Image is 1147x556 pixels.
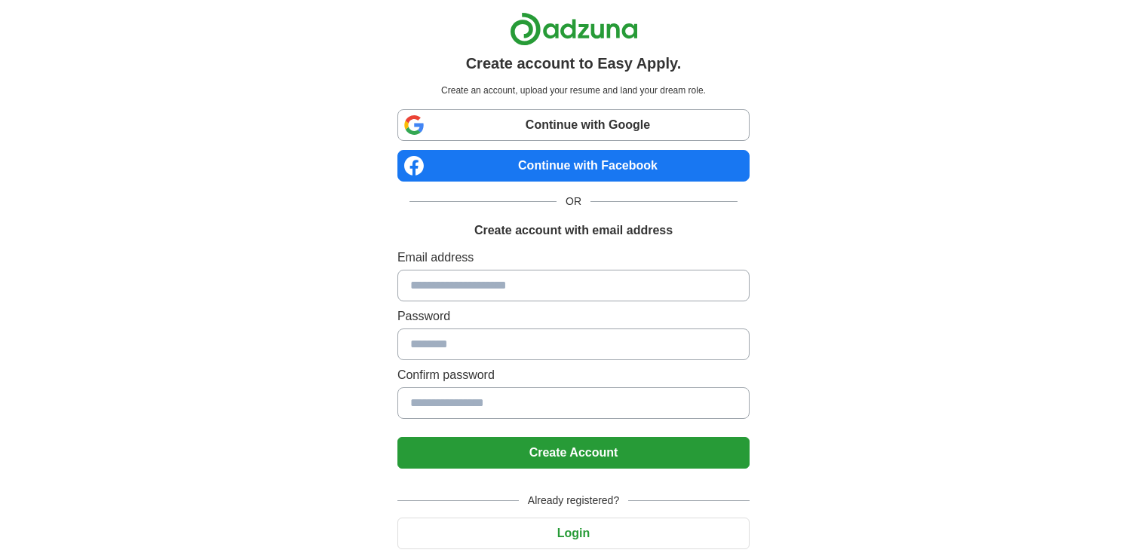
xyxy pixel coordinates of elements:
[397,518,750,549] button: Login
[400,84,747,97] p: Create an account, upload your resume and land your dream role.
[519,493,628,509] span: Already registered?
[510,12,638,46] img: Adzuna logo
[397,307,750,325] label: Password
[397,150,750,182] a: Continue with Facebook
[466,52,682,75] h1: Create account to Easy Apply.
[474,221,673,240] h1: Create account with email address
[397,527,750,539] a: Login
[557,194,590,209] span: OR
[397,109,750,141] a: Continue with Google
[397,437,750,469] button: Create Account
[397,249,750,267] label: Email address
[397,366,750,384] label: Confirm password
